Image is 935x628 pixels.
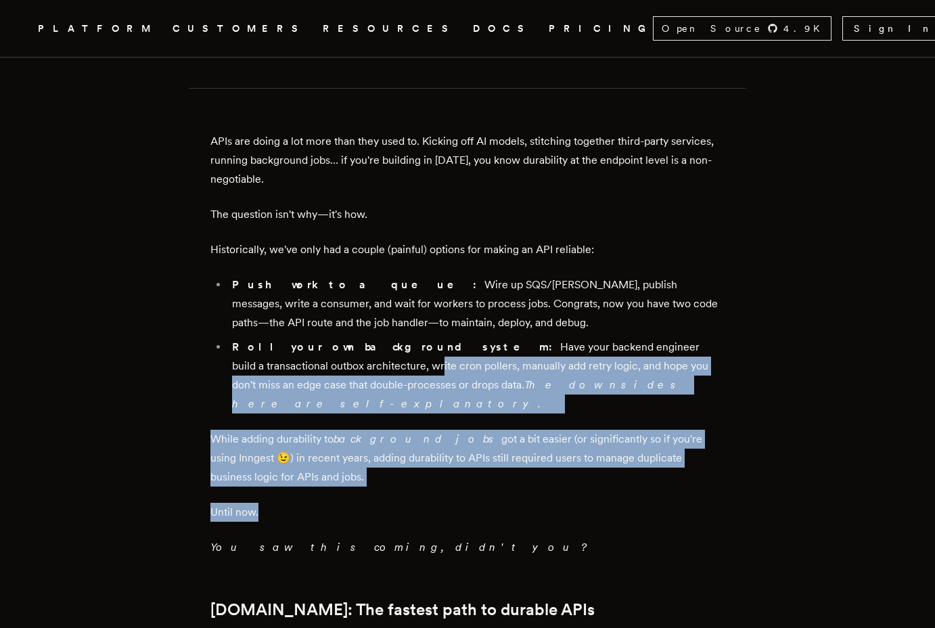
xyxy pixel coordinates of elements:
[473,20,532,37] a: DOCS
[228,275,725,332] li: Wire up SQS/[PERSON_NAME], publish messages, write a consumer, and wait for workers to process jo...
[210,600,725,619] h2: [DOMAIN_NAME]: The fastest path to durable APIs
[38,20,156,37] button: PLATFORM
[210,430,725,487] p: While adding durability to got a bit easier (or significantly so if you're using Inngest 😉) in re...
[323,20,457,37] button: RESOURCES
[210,503,725,522] p: Until now.
[210,541,585,554] em: You saw this coming, didn't you?
[232,340,560,353] strong: Roll your own background system:
[210,240,725,259] p: Historically, we've only had a couple (painful) options for making an API reliable:
[549,20,653,37] a: PRICING
[783,22,828,35] span: 4.9 K
[228,338,725,413] li: Have your backend engineer build a transactional outbox architecture, write cron pollers, manuall...
[662,22,762,35] span: Open Source
[210,132,725,189] p: APIs are doing a lot more than they used to. Kicking off AI models, stitching together third-part...
[210,205,725,224] p: The question isn't why—it's how.
[173,20,306,37] a: CUSTOMERS
[334,432,501,445] em: background jobs
[232,278,484,291] strong: Push work to a queue:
